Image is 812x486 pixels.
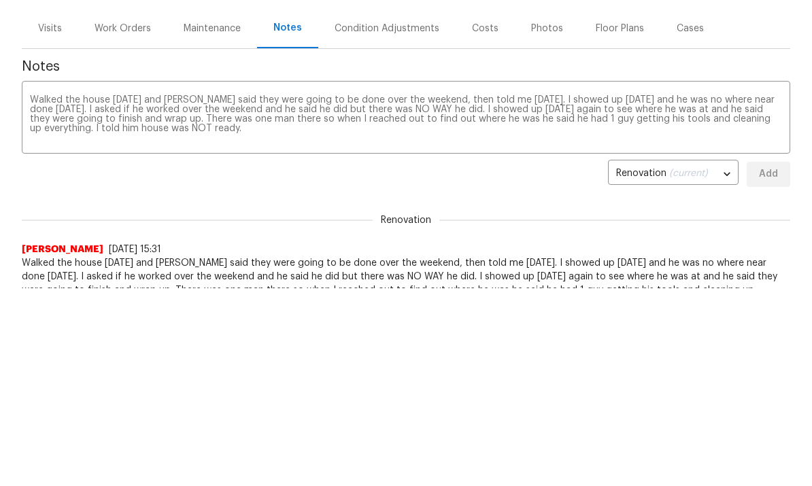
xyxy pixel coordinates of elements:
[596,22,644,35] div: Floor Plans
[531,22,563,35] div: Photos
[608,158,739,191] div: Renovation (current)
[22,243,103,256] span: [PERSON_NAME]
[472,22,498,35] div: Costs
[22,60,790,73] span: Notes
[95,22,151,35] div: Work Orders
[335,22,439,35] div: Condition Adjustments
[669,169,708,178] span: (current)
[38,22,62,35] div: Visits
[677,22,704,35] div: Cases
[109,245,161,254] span: [DATE] 15:31
[22,256,790,311] span: Walked the house [DATE] and [PERSON_NAME] said they were going to be done over the weekend, then ...
[273,21,302,35] div: Notes
[184,22,241,35] div: Maintenance
[373,213,439,227] span: Renovation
